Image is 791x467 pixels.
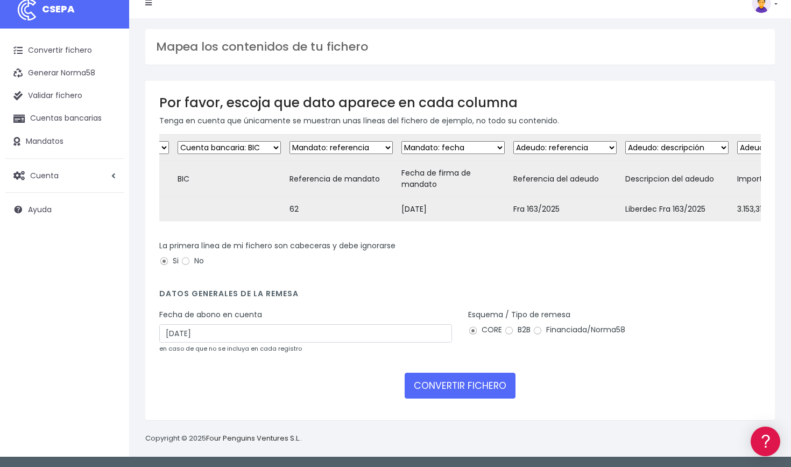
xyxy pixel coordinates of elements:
td: Fra 163/2025 [509,197,621,222]
a: Información general [11,92,204,108]
h3: Por favor, escoja que dato aparece en cada columna [159,95,761,110]
a: Perfiles de empresas [11,186,204,203]
label: CORE [468,324,502,336]
a: Mandatos [5,130,124,153]
a: Formatos [11,136,204,153]
div: Información general [11,75,204,85]
button: CONVERTIR FICHERO [405,373,515,399]
td: Referencia del adeudo [509,161,621,197]
td: BIC [173,161,285,197]
label: Esquema / Tipo de remesa [468,309,570,320]
a: Validar fichero [5,85,124,107]
p: Tenga en cuenta que únicamente se muestran unas líneas del fichero de ejemplo, no todo su contenido. [159,115,761,127]
small: en caso de que no se incluya en cada registro [159,344,302,353]
a: Problemas habituales [11,153,204,170]
div: Convertir ficheros [11,119,204,129]
label: Fecha de abono en cuenta [159,309,262,320]
span: Ayuda [28,204,52,215]
td: Descripcion del adeudo [621,161,733,197]
a: General [11,231,204,248]
p: Copyright © 2025 . [145,433,302,444]
h4: Datos generales de la remesa [159,289,761,304]
a: Cuenta [5,164,124,187]
div: Facturación [11,214,204,224]
td: Referencia de mandato [285,161,397,197]
a: POWERED BY ENCHANT [148,310,207,320]
td: [DATE] [397,197,509,222]
label: Financiada/Norma58 [533,324,625,336]
a: Convertir fichero [5,39,124,62]
a: Cuentas bancarias [5,107,124,130]
span: CSEPA [42,2,75,16]
label: B2B [504,324,531,336]
a: Generar Norma58 [5,62,124,85]
div: Programadores [11,259,204,269]
a: API [11,275,204,292]
label: La primera línea de mi fichero son cabeceras y debe ignorarse [159,240,395,252]
span: Cuenta [30,170,59,180]
a: Videotutoriales [11,170,204,186]
td: 62 [285,197,397,222]
a: Four Penguins Ventures S.L. [206,433,300,443]
td: Liberdec Fra 163/2025 [621,197,733,222]
button: Contáctanos [11,288,204,307]
h3: Mapea los contenidos de tu fichero [156,40,764,54]
label: Si [159,255,179,267]
a: Ayuda [5,198,124,221]
label: No [181,255,204,267]
td: Fecha de firma de mandato [397,161,509,197]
